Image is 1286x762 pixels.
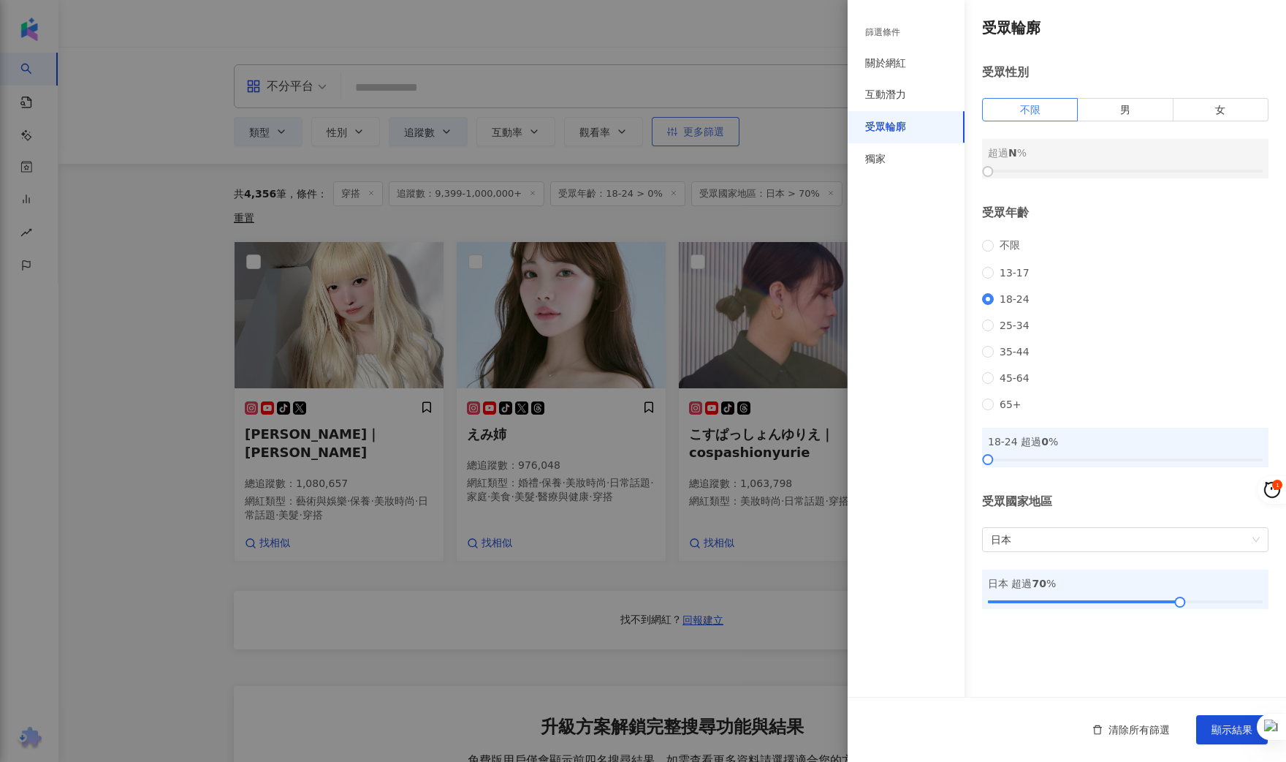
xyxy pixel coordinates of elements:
span: 女 [1215,104,1225,116]
div: 關於網紅 [865,56,906,71]
span: 清除所有篩選 [1108,724,1170,736]
div: 受眾性別 [982,64,1268,80]
span: 18-24 [994,293,1035,305]
span: 35-44 [994,346,1035,358]
div: 受眾國家地區 [982,494,1268,510]
span: 日本 [991,528,1260,551]
span: N [1008,147,1017,159]
span: 45-64 [994,372,1035,384]
div: 受眾輪廓 [865,120,906,135]
div: 18-24 超過 % [988,434,1263,450]
span: 25-34 [994,320,1035,331]
span: 不限 [1020,104,1040,116]
div: 互動潛力 [865,88,906,102]
span: 不限 [994,239,1026,252]
h4: 受眾輪廓 [982,18,1268,38]
span: 男 [1120,104,1130,116]
div: 日本 超過 % [988,576,1263,592]
span: 65+ [994,399,1027,410]
span: delete [1092,725,1103,735]
span: 13-17 [994,267,1035,279]
span: 0 [1041,436,1049,448]
div: 獨家 [865,152,886,167]
div: 篩選條件 [865,26,900,39]
span: 70 [1032,578,1046,589]
span: 顯示結果 [1211,724,1252,736]
button: 清除所有篩選 [1078,715,1184,744]
div: 超過 % [988,145,1263,161]
button: 顯示結果 [1196,715,1268,744]
div: 受眾年齡 [982,205,1268,221]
